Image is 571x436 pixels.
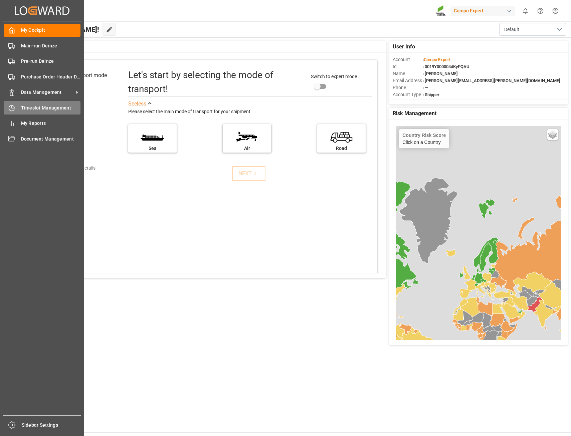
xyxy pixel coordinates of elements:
div: NEXT [238,170,259,178]
a: Purchase Order Header Deinze [4,70,80,83]
a: Timeslot Management [4,101,80,114]
span: Document Management [21,136,81,143]
button: NEXT [232,166,265,181]
div: See less [128,100,146,108]
span: User Info [393,43,415,51]
div: Let's start by selecting the mode of transport! [128,68,304,96]
span: Timeslot Management [21,104,81,112]
span: Account Type [393,91,423,98]
div: Compo Expert [451,6,515,16]
div: Sea [132,145,173,152]
span: Compo Expert [424,57,450,62]
span: Main-run Deinze [21,42,81,49]
a: My Cockpit [4,24,80,37]
button: open menu [499,23,566,36]
a: Main-run Deinze [4,39,80,52]
span: Pre-run Deinze [21,58,81,65]
span: : Shipper [423,92,439,97]
span: My Cockpit [21,27,81,34]
span: : [PERSON_NAME] [423,71,458,76]
span: Default [504,26,519,33]
span: : — [423,85,428,90]
span: Account [393,56,423,63]
span: Id [393,63,423,70]
span: : [PERSON_NAME][EMAIL_ADDRESS][PERSON_NAME][DOMAIN_NAME] [423,78,560,83]
span: Email Address [393,77,423,84]
span: Purchase Order Header Deinze [21,73,81,80]
img: Screenshot%202023-09-29%20at%2010.02.21.png_1712312052.png [436,5,446,17]
a: Layers [547,129,558,140]
span: Sidebar Settings [22,422,81,429]
button: Compo Expert [451,4,518,17]
button: show 0 new notifications [518,3,533,18]
button: Help Center [533,3,548,18]
div: Click on a Country [402,133,446,145]
span: Data Management [21,89,74,96]
div: Air [226,145,268,152]
div: Select transport mode [55,71,107,79]
a: Pre-run Deinze [4,55,80,68]
span: Name [393,70,423,77]
span: Phone [393,84,423,91]
h4: Country Risk Score [402,133,446,138]
span: Switch to expert mode [311,74,357,79]
span: : [423,57,450,62]
span: My Reports [21,120,81,127]
div: Road [321,145,362,152]
span: : 0019Y000004dKyPQAU [423,64,469,69]
span: Risk Management [393,110,436,118]
div: Please select the main mode of transport for your shipment. [128,108,372,116]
